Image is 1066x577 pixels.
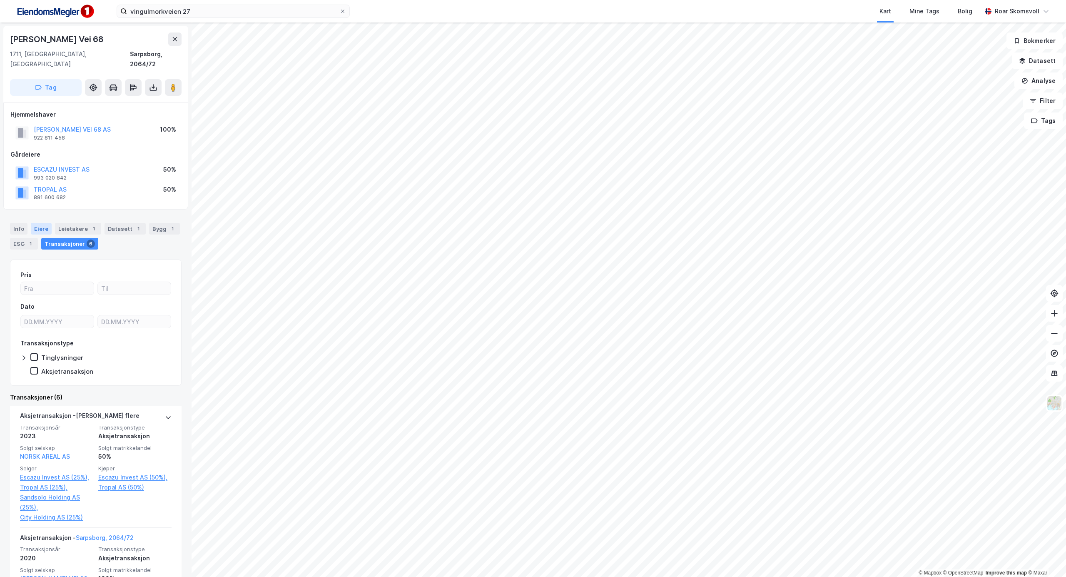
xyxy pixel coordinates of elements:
button: Datasett [1012,52,1063,69]
input: DD.MM.YYYY [21,315,94,328]
button: Bokmerker [1006,32,1063,49]
div: Roar Skomsvoll [995,6,1039,16]
div: Aksjetransaksjon - [PERSON_NAME] flere [20,411,139,424]
iframe: Chat Widget [1024,537,1066,577]
div: Aksjetransaksjon [98,431,172,441]
div: Transaksjoner [41,238,98,250]
div: Pris [20,270,32,280]
button: Tag [10,79,82,96]
span: Solgt selskap [20,445,93,452]
div: Bygg [149,223,180,235]
input: Fra [21,282,94,295]
div: Datasett [105,223,146,235]
div: 50% [98,452,172,462]
a: NORSK AREAL AS [20,453,70,460]
div: Dato [20,302,35,312]
div: Kart [879,6,891,16]
div: Gårdeiere [10,150,181,160]
div: 1 [168,225,177,233]
img: F4PB6Px+NJ5v8B7XTbfpPpyloAAAAASUVORK5CYII= [13,2,97,21]
a: Escazu Invest AS (50%), [98,472,172,482]
div: Bolig [958,6,972,16]
div: Transaksjoner (6) [10,392,182,402]
a: City Holding AS (25%) [20,512,93,522]
span: Transaksjonsår [20,424,93,431]
span: Solgt matrikkelandel [98,567,172,574]
a: Mapbox [919,570,941,576]
div: 2020 [20,553,93,563]
div: 1 [26,240,35,248]
span: Selger [20,465,93,472]
div: Tinglysninger [41,354,83,362]
div: Aksjetransaksjon [41,367,93,375]
div: 50% [163,165,176,175]
div: Mine Tags [909,6,939,16]
div: ESG [10,238,38,250]
div: 922 811 458 [34,135,65,141]
div: [PERSON_NAME] Vei 68 [10,32,105,46]
div: Eiere [31,223,52,235]
div: 6 [87,240,95,248]
span: Solgt matrikkelandel [98,445,172,452]
span: Kjøper [98,465,172,472]
span: Solgt selskap [20,567,93,574]
div: 1 [90,225,98,233]
div: 100% [160,125,176,135]
span: Transaksjonstype [98,424,172,431]
div: Sarpsborg, 2064/72 [130,49,182,69]
span: Transaksjonsår [20,546,93,553]
button: Tags [1024,112,1063,129]
button: Filter [1023,92,1063,109]
div: 891 600 682 [34,194,66,201]
a: Sarpsborg, 2064/72 [76,534,134,541]
a: Tropal AS (50%) [98,482,172,492]
div: 2023 [20,431,93,441]
input: Til [98,282,171,295]
a: Sandsolo Holding AS (25%), [20,492,93,512]
a: Tropal AS (25%), [20,482,93,492]
div: 1 [134,225,142,233]
a: Improve this map [986,570,1027,576]
input: Søk på adresse, matrikkel, gårdeiere, leietakere eller personer [127,5,339,17]
div: Kontrollprogram for chat [1024,537,1066,577]
div: Aksjetransaksjon [98,553,172,563]
img: Z [1046,395,1062,411]
div: Hjemmelshaver [10,110,181,120]
div: Aksjetransaksjon - [20,533,134,546]
div: Transaksjonstype [20,338,74,348]
div: 50% [163,185,176,195]
div: 993 020 842 [34,175,67,181]
a: OpenStreetMap [943,570,984,576]
div: 1711, [GEOGRAPHIC_DATA], [GEOGRAPHIC_DATA] [10,49,130,69]
button: Analyse [1014,72,1063,89]
div: Leietakere [55,223,101,235]
a: Escazu Invest AS (25%), [20,472,93,482]
input: DD.MM.YYYY [98,315,171,328]
div: Info [10,223,27,235]
span: Transaksjonstype [98,546,172,553]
